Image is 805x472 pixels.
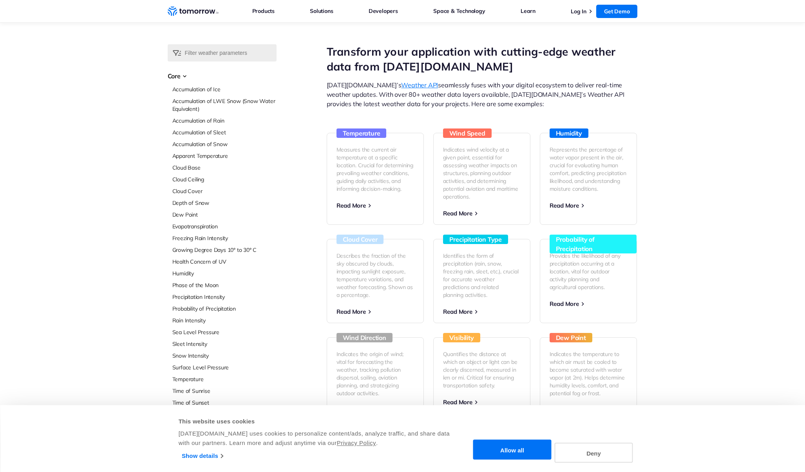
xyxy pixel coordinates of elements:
a: Accumulation of LWE Snow (Snow Water Equivalent) [172,97,277,113]
a: Dew Point Indicates the temperature to which air must be cooled to become saturated with water va... [540,337,637,421]
p: Represents the percentage of water vapor present in the air, crucial for evaluating human comfort... [550,146,627,193]
a: Accumulation of Ice [172,85,277,93]
button: Allow all [473,440,552,460]
a: Depth of Snow [172,199,277,207]
a: Apparent Temperature [172,152,277,160]
a: Accumulation of Rain [172,117,277,125]
a: Cloud Ceiling [172,175,277,183]
a: Precipitation Type Identifies the form of precipitation (rain, snow, freezing rain, sleet, etc.),... [433,239,530,323]
a: Cloud Base [172,164,277,172]
a: Time of Sunset [172,399,277,407]
a: Developers [369,6,398,16]
p: Measures the current air temperature at a specific location. Crucial for determining prevailing w... [336,146,414,193]
h3: Wind Speed [443,128,492,138]
span: Read More [550,300,579,307]
span: Read More [550,202,579,209]
p: Provides the likelihood of any precipitation occurring at a location, vital for outdoor activity ... [550,252,627,291]
a: Solutions [310,6,333,16]
a: Time of Sunrise [172,387,277,395]
span: Read More [443,308,472,315]
a: Learn [521,6,535,16]
a: Home link [168,5,219,17]
a: Snow Intensity [172,352,277,360]
a: Wind Direction Indicates the origin of wind; vital for forecasting the weather, tracking pollutio... [327,337,424,421]
p: Quantifies the distance at which an object or light can be clearly discerned, measured in km or m... [443,350,521,389]
a: Surface Level Pressure [172,363,277,371]
a: Probability of Precipitation Provides the likelihood of any precipitation occurring at a location... [540,239,637,323]
a: Space & Technology [433,6,485,16]
a: Weather API [401,81,438,89]
h1: Transform your application with cutting-edge weather data from [DATE][DOMAIN_NAME] [327,44,638,74]
p: Indicates the origin of wind; vital for forecasting the weather, tracking pollution dispersal, sa... [336,350,414,397]
a: Temperature [172,375,277,383]
h3: Wind Direction [336,333,393,342]
a: Wind Speed Indicates wind velocity at a given point, essential for assessing weather impacts on s... [433,133,530,225]
p: Indicates the temperature to which air must be cooled to become saturated with water vapor (at 2m... [550,350,627,397]
p: [DATE][DOMAIN_NAME]’s seamlessly fuses with your digital ecosystem to deliver real-time weather u... [327,80,638,109]
h3: Precipitation Type [443,235,508,244]
a: Humidity Represents the percentage of water vapor present in the air, crucial for evaluating huma... [540,133,637,225]
a: Dew Point [172,211,277,219]
h3: Visibility [443,333,480,342]
a: Log In [571,8,586,15]
p: Identifies the form of precipitation (rain, snow, freezing rain, sleet, etc.), crucial for accura... [443,252,521,299]
a: Privacy Policy [337,439,376,446]
span: Read More [443,210,472,217]
span: Read More [443,398,472,406]
a: Humidity [172,269,277,277]
h3: Temperature [336,128,387,138]
a: Get Demo [596,5,637,18]
a: Freezing Rain Intensity [172,234,277,242]
a: Temperature Measures the current air temperature at a specific location. Crucial for determining ... [327,133,424,225]
input: Filter weather parameters [168,44,277,61]
div: [DATE][DOMAIN_NAME] uses cookies to personalize content/ads, analyze traffic, and share data with... [179,429,451,448]
a: Sleet Intensity [172,340,277,348]
a: Rain Intensity [172,316,277,324]
p: Indicates wind velocity at a given point, essential for assessing weather impacts on structures, ... [443,146,521,201]
a: Health Concern of UV [172,258,277,266]
a: Products [252,6,275,16]
a: Visibility Quantifies the distance at which an object or light can be clearly discerned, measured... [433,337,530,421]
a: Growing Degree Days 10° to 30° C [172,246,277,254]
span: Read More [336,202,366,209]
a: Precipitation Intensity [172,293,277,301]
a: Cloud Cover [172,187,277,195]
a: Show details [182,450,223,462]
a: Phase of the Moon [172,281,277,289]
a: Sea Level Pressure [172,328,277,336]
h3: Cloud Cover [336,235,384,244]
h3: Dew Point [550,333,592,342]
a: Evapotranspiration [172,222,277,230]
a: Cloud Cover Describes the fraction of the sky obscured by clouds, impacting sunlight exposure, te... [327,239,424,323]
h3: Humidity [550,128,588,138]
p: Describes the fraction of the sky obscured by clouds, impacting sunlight exposure, temperature va... [336,252,414,299]
a: Probability of Precipitation [172,305,277,313]
a: Accumulation of Sleet [172,128,277,136]
h3: Core [168,71,277,81]
div: This website uses cookies [179,417,451,426]
h3: Probability of Precipitation [550,235,637,253]
a: Accumulation of Snow [172,140,277,148]
span: Read More [336,308,366,315]
button: Deny [555,443,633,463]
